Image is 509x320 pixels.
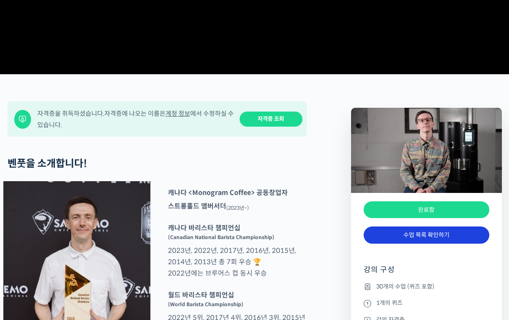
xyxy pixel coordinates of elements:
[55,250,108,271] a: 대화
[108,250,161,271] a: 설정
[129,263,140,270] span: 설정
[364,281,489,291] li: 30개의 수업 (퀴즈 포함)
[37,108,234,130] div: 자격증을 취득하셨습니다. 자격증에 나오는 이름은 에서 수정하실 수 있습니다.
[168,224,240,232] strong: 캐나다 바리스타 챔피언십
[226,205,249,211] sub: (2023년~)
[164,222,311,279] p: 2023년, 2022년, 2017년, 2016년, 2015년, 2014년, 2013년 총 7회 우승 🏆 2022년에는 브루어스 컵 동시 우승
[168,301,243,307] sup: (World Barista Championship)
[3,250,55,271] a: 홈
[168,188,288,197] strong: 캐나다 <Monogram Coffee> 공동창업자
[240,112,302,127] a: 자격증 조회
[165,109,190,117] a: 계정 정보
[364,201,489,219] div: 완료함
[364,226,489,244] a: 수업 목록 확인하기
[8,158,307,170] h2: 벤풋을 소개합니다!
[364,298,489,308] li: 1개의 퀴즈
[26,263,31,270] span: 홈
[168,234,274,240] sup: (Canadian National Barista Championship)
[364,265,489,281] h4: 강의 구성
[77,263,87,270] span: 대화
[168,202,226,211] strong: 스트롱홀드 앰버서더
[168,291,234,299] strong: 월드 바리스타 챔피언십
